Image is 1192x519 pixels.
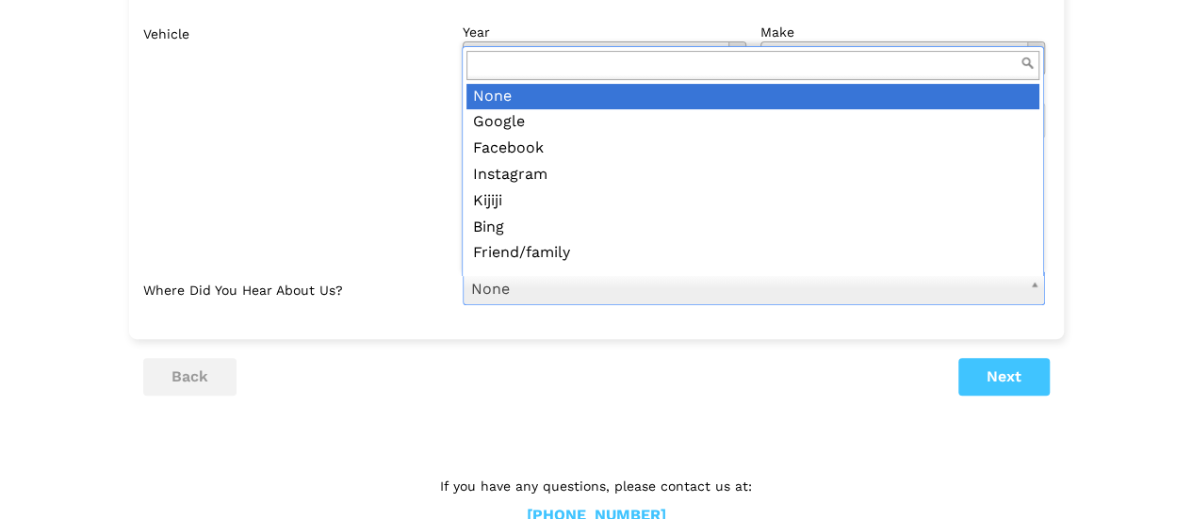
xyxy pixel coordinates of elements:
div: Instagram [466,162,1039,188]
div: Kijiji [466,188,1039,215]
div: Bing [466,215,1039,241]
div: Facebook [466,136,1039,162]
div: Google [466,109,1039,136]
div: Friend/family [466,240,1039,267]
div: None [466,84,1039,110]
div: Van [466,267,1039,293]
